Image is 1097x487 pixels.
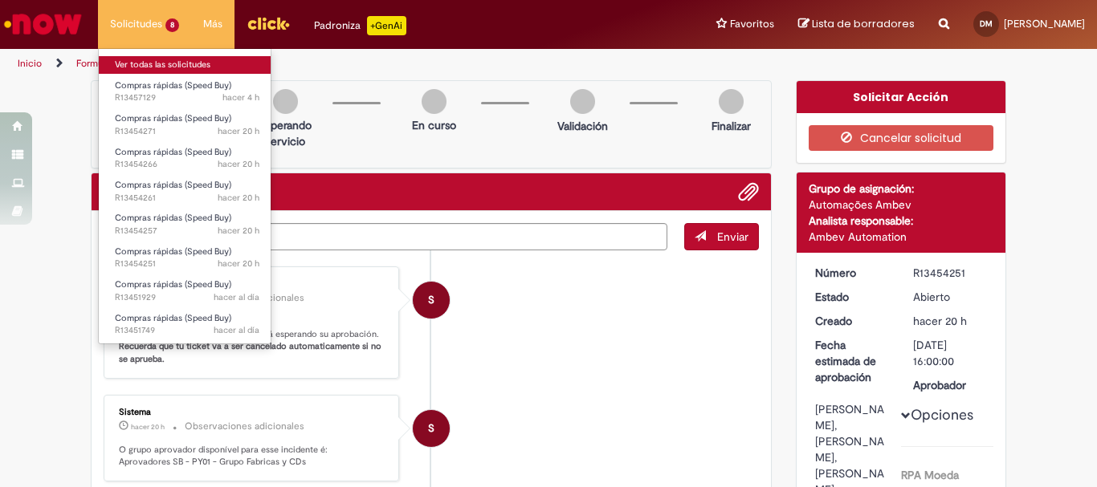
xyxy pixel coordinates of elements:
[247,11,290,35] img: click_logo_yellow_360x200.png
[115,112,231,124] span: Compras rápidas (Speed Buy)
[809,229,994,245] div: Ambev Automation
[719,89,744,114] img: img-circle-grey.png
[218,125,259,137] time: 27/08/2025 19:32:56
[797,81,1006,113] div: Solicitar Acción
[99,144,275,173] a: Abrir R13454266 : Compras rápidas (Speed Buy)
[119,408,386,417] div: Sistema
[203,16,222,32] span: Más
[809,181,994,197] div: Grupo de asignación:
[218,158,259,170] span: hacer 20 h
[428,281,434,319] span: S
[218,258,259,270] time: 27/08/2025 19:18:50
[131,422,165,432] time: 27/08/2025 19:18:57
[115,258,259,270] span: R13454251
[913,314,967,328] span: hacer 20 h
[913,314,967,328] time: 27/08/2025 19:18:46
[1004,17,1085,30] span: [PERSON_NAME]
[901,377,1000,393] dt: Aprobador
[809,197,994,213] div: Automações Ambev
[110,16,162,32] span: Solicitudes
[812,16,915,31] span: Lista de borradores
[798,17,915,32] a: Lista de borradores
[99,209,275,239] a: Abrir R13454257 : Compras rápidas (Speed Buy)
[218,258,259,270] span: hacer 20 h
[99,110,275,140] a: Abrir R13454271 : Compras rápidas (Speed Buy)
[222,91,259,103] time: 28/08/2025 11:22:58
[115,291,259,304] span: R13451929
[247,117,324,149] p: Esperando servicio
[738,181,759,202] button: Agregar archivos adjuntos
[214,291,259,303] span: hacer al día
[980,18,993,29] span: DM
[99,56,275,74] a: Ver todas las solicitudes
[115,324,259,337] span: R13451749
[809,213,994,229] div: Analista responsable:
[99,276,275,306] a: Abrir R13451929 : Compras rápidas (Speed Buy)
[218,125,259,137] span: hacer 20 h
[131,422,165,432] span: hacer 20 h
[115,179,231,191] span: Compras rápidas (Speed Buy)
[115,312,231,324] span: Compras rápidas (Speed Buy)
[115,146,231,158] span: Compras rápidas (Speed Buy)
[99,77,275,107] a: Abrir R13457129 : Compras rápidas (Speed Buy)
[214,324,259,336] span: hacer al día
[218,225,259,237] time: 27/08/2025 19:23:01
[115,91,259,104] span: R13457129
[115,225,259,237] span: R13454257
[115,158,259,171] span: R13454266
[422,89,447,114] img: img-circle-grey.png
[913,265,988,281] div: R13454251
[367,16,406,35] p: +GenAi
[413,282,450,319] div: System
[12,49,720,79] ul: Rutas de acceso a la página
[712,118,751,134] p: Finalizar
[76,57,177,70] a: Formulário de Solicitud
[99,177,275,206] a: Abrir R13454261 : Compras rápidas (Speed Buy)
[803,289,902,305] dt: Estado
[803,337,902,385] dt: Fecha estimada de aprobación
[413,410,450,447] div: System
[115,79,231,91] span: Compras rápidas (Speed Buy)
[115,212,231,224] span: Compras rápidas (Speed Buy)
[717,229,748,244] span: Enviar
[218,158,259,170] time: 27/08/2025 19:28:49
[412,117,456,133] p: En curso
[115,246,231,258] span: Compras rápidas (Speed Buy)
[99,310,275,339] a: Abrir R13451749 : Compras rápidas (Speed Buy)
[730,16,774,32] span: Favoritos
[104,223,667,250] textarea: Escriba aquí su mensaje…
[214,324,259,336] time: 27/08/2025 11:07:54
[165,18,179,32] span: 8
[222,91,259,103] span: hacer 4 h
[557,118,608,134] p: Validación
[218,192,259,204] time: 27/08/2025 19:26:03
[18,57,42,70] a: Inicio
[115,125,259,138] span: R13454271
[218,225,259,237] span: hacer 20 h
[214,291,259,303] time: 27/08/2025 11:33:24
[570,89,595,114] img: img-circle-grey.png
[99,243,275,273] a: Abrir R13454251 : Compras rápidas (Speed Buy)
[115,192,259,205] span: R13454261
[119,444,386,469] p: O grupo aprovador disponível para esse incidente é: Aprovadores SB - PY01 - Grupo Fabricas y CDs
[314,16,406,35] div: Padroniza
[185,420,304,433] small: Observaciones adicionales
[98,48,271,344] ul: Solicitudes
[913,289,988,305] div: Abierto
[901,468,959,482] b: RPA Moeda
[684,223,759,250] button: Enviar
[273,89,298,114] img: img-circle-grey.png
[115,278,231,290] span: Compras rápidas (Speed Buy)
[119,340,384,365] b: Recuerda que tu ticket va a ser cancelado automaticamente si no se aprueba.
[428,409,434,448] span: S
[218,192,259,204] span: hacer 20 h
[809,125,994,151] button: Cancelar solicitud
[803,265,902,281] dt: Número
[913,313,988,329] div: 27/08/2025 19:18:46
[2,8,84,40] img: ServiceNow
[913,337,988,369] div: [DATE] 16:00:00
[803,313,902,329] dt: Creado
